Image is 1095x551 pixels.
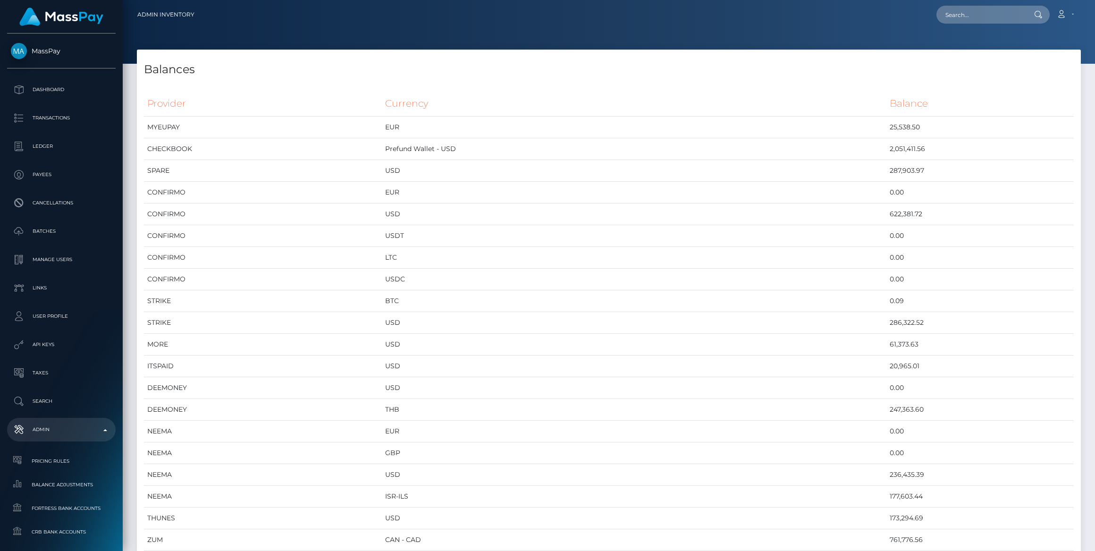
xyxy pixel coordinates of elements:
[886,117,1074,138] td: 25,538.50
[144,91,382,117] th: Provider
[886,421,1074,442] td: 0.00
[144,203,382,225] td: CONFIRMO
[144,160,382,182] td: SPARE
[144,399,382,421] td: DEEMONEY
[144,421,382,442] td: NEEMA
[11,83,112,97] p: Dashboard
[886,91,1074,117] th: Balance
[886,442,1074,464] td: 0.00
[144,225,382,247] td: CONFIRMO
[7,522,116,542] a: CRB Bank Accounts
[886,399,1074,421] td: 247,363.60
[886,312,1074,334] td: 286,322.52
[382,529,886,551] td: CAN - CAD
[7,475,116,495] a: Balance Adjustments
[7,418,116,441] a: Admin
[886,182,1074,203] td: 0.00
[144,377,382,399] td: DEEMONEY
[382,508,886,529] td: USD
[11,253,112,267] p: Manage Users
[382,334,886,356] td: USD
[144,508,382,529] td: THUNES
[144,464,382,486] td: NEEMA
[11,43,27,59] img: MassPay
[137,5,194,25] a: Admin Inventory
[382,290,886,312] td: BTC
[7,276,116,300] a: Links
[144,247,382,269] td: CONFIRMO
[886,203,1074,225] td: 622,381.72
[886,529,1074,551] td: 761,776.56
[11,139,112,153] p: Ledger
[382,312,886,334] td: USD
[7,451,116,471] a: Pricing Rules
[382,247,886,269] td: LTC
[11,456,112,466] span: Pricing Rules
[144,334,382,356] td: MORE
[7,220,116,243] a: Batches
[7,163,116,186] a: Payees
[11,503,112,514] span: Fortress Bank Accounts
[382,225,886,247] td: USDT
[11,111,112,125] p: Transactions
[886,247,1074,269] td: 0.00
[382,464,886,486] td: USD
[382,117,886,138] td: EUR
[7,333,116,356] a: API Keys
[7,305,116,328] a: User Profile
[19,8,103,26] img: MassPay Logo
[11,281,112,295] p: Links
[382,138,886,160] td: Prefund Wallet - USD
[11,526,112,537] span: CRB Bank Accounts
[886,225,1074,247] td: 0.00
[382,160,886,182] td: USD
[144,269,382,290] td: CONFIRMO
[382,182,886,203] td: EUR
[144,486,382,508] td: NEEMA
[382,377,886,399] td: USD
[7,248,116,271] a: Manage Users
[382,421,886,442] td: EUR
[7,390,116,413] a: Search
[382,399,886,421] td: THB
[886,508,1074,529] td: 173,294.69
[886,377,1074,399] td: 0.00
[7,78,116,102] a: Dashboard
[382,356,886,377] td: USD
[144,312,382,334] td: STRIKE
[144,529,382,551] td: ZUM
[382,442,886,464] td: GBP
[144,61,1074,78] h4: Balances
[382,91,886,117] th: Currency
[886,290,1074,312] td: 0.09
[886,486,1074,508] td: 177,603.44
[144,117,382,138] td: MYEUPAY
[11,224,112,238] p: Batches
[11,479,112,490] span: Balance Adjustments
[144,182,382,203] td: CONFIRMO
[144,442,382,464] td: NEEMA
[144,138,382,160] td: CHECKBOOK
[144,290,382,312] td: STRIKE
[382,203,886,225] td: USD
[11,338,112,352] p: API Keys
[382,486,886,508] td: ISR-ILS
[886,464,1074,486] td: 236,435.39
[886,356,1074,377] td: 20,965.01
[7,135,116,158] a: Ledger
[11,309,112,323] p: User Profile
[382,269,886,290] td: USDC
[11,423,112,437] p: Admin
[11,394,112,408] p: Search
[11,196,112,210] p: Cancellations
[886,160,1074,182] td: 287,903.97
[11,168,112,182] p: Payees
[886,269,1074,290] td: 0.00
[7,47,116,55] span: MassPay
[886,334,1074,356] td: 61,373.63
[7,361,116,385] a: Taxes
[11,366,112,380] p: Taxes
[7,106,116,130] a: Transactions
[7,498,116,518] a: Fortress Bank Accounts
[7,191,116,215] a: Cancellations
